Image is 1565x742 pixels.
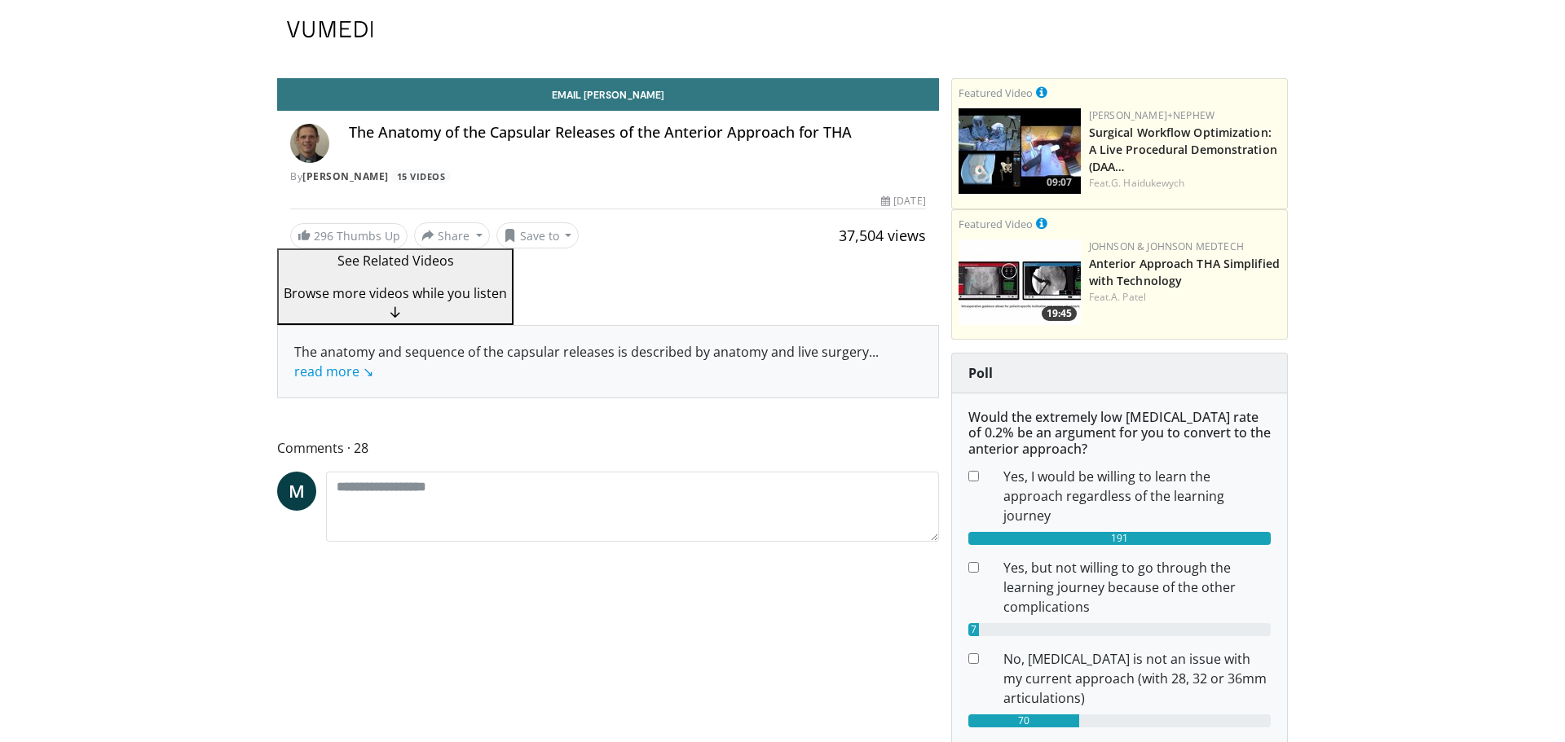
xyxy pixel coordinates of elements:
[991,558,1283,617] dd: Yes, but not willing to go through the learning journey because of the other complications
[290,223,408,248] a: 296 Thumbs Up
[277,78,939,111] a: Email [PERSON_NAME]
[968,364,993,382] strong: Poll
[959,239,1081,325] img: 06bb1c17-1231-4454-8f12-6191b0b3b81a.150x105_q85_crop-smart_upscale.jpg
[881,194,925,209] div: [DATE]
[284,251,507,270] p: See Related Videos
[302,169,389,183] a: [PERSON_NAME]
[1089,290,1281,305] div: Feat.
[991,649,1283,708] dd: No, [MEDICAL_DATA] is not an issue with my current approach (with 28, 32 or 36mm articulations)
[1089,176,1281,191] div: Feat.
[277,437,939,459] span: Comments 28
[391,169,451,183] a: 15 Videos
[839,226,926,245] span: 37,504 views
[1089,125,1277,174] a: Surgical Workflow Optimization: A Live Procedural Demonstration (DAA…
[290,124,329,163] img: Avatar
[959,217,1033,231] small: Featured Video
[349,124,926,142] h4: The Anatomy of the Capsular Releases of the Anterior Approach for THA
[290,169,926,184] div: By
[294,362,373,380] a: read more ↘
[496,222,580,248] button: Save to
[277,472,316,511] a: M
[277,248,514,325] button: See Related Videos Browse more videos while you listen
[1089,256,1280,288] a: Anterior Approach THA Simplified with Technology
[991,467,1283,525] dd: Yes, I would be willing to learn the approach regardless of the learning journey
[1111,290,1146,304] a: A. Patel
[314,228,333,244] span: 296
[294,342,922,381] div: The anatomy and sequence of the capsular releases is described by anatomy and live surgery
[414,222,490,248] button: Share
[959,108,1081,194] a: 09:07
[1042,175,1077,190] span: 09:07
[1089,123,1281,174] h3: Surgical Workflow Optimization: A Live Procedural Demonstration (DAA Approach)
[959,86,1033,100] small: Featured Video
[284,284,507,302] span: Browse more videos while you listen
[1036,214,1047,232] a: This is paid for by Johnson & Johnson MedTech
[968,410,1271,457] h6: Would the extremely low [MEDICAL_DATA] rate of 0.2% be an argument for you to convert to the ante...
[1089,108,1215,122] a: [PERSON_NAME]+Nephew
[959,108,1081,194] img: bcfc90b5-8c69-4b20-afee-af4c0acaf118.150x105_q85_crop-smart_upscale.jpg
[287,21,373,37] img: VuMedi Logo
[1089,239,1244,253] a: Johnson & Johnson MedTech
[968,714,1079,727] div: 70
[1042,306,1077,321] span: 19:45
[959,239,1081,325] a: 19:45
[1111,176,1184,190] a: G. Haidukewych
[1036,83,1047,101] a: This is paid for by Smith+Nephew
[968,623,980,636] div: 7
[968,532,1271,545] div: 191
